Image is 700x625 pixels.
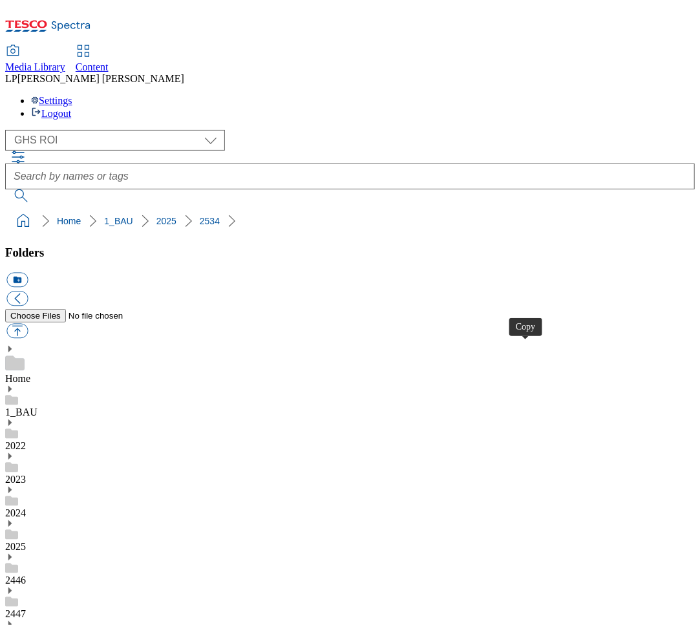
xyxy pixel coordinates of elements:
a: Media Library [5,46,65,73]
a: Settings [31,95,72,106]
nav: breadcrumb [5,209,695,233]
a: 2024 [5,507,26,518]
a: Home [5,373,30,384]
a: 2446 [5,575,26,586]
a: 2025 [5,541,26,552]
a: 2025 [156,216,176,226]
a: Logout [31,108,71,119]
a: Home [57,216,81,226]
span: [PERSON_NAME] [PERSON_NAME] [17,73,184,84]
a: 1_BAU [5,407,37,418]
a: 2447 [5,608,26,619]
a: 1_BAU [104,216,133,226]
a: home [13,211,34,231]
span: Content [76,61,109,72]
span: Media Library [5,61,65,72]
h3: Folders [5,246,695,260]
input: Search by names or tags [5,164,695,189]
a: Content [76,46,109,73]
a: 2023 [5,474,26,485]
a: 2534 [200,216,220,226]
span: LP [5,73,17,84]
a: 2022 [5,440,26,451]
